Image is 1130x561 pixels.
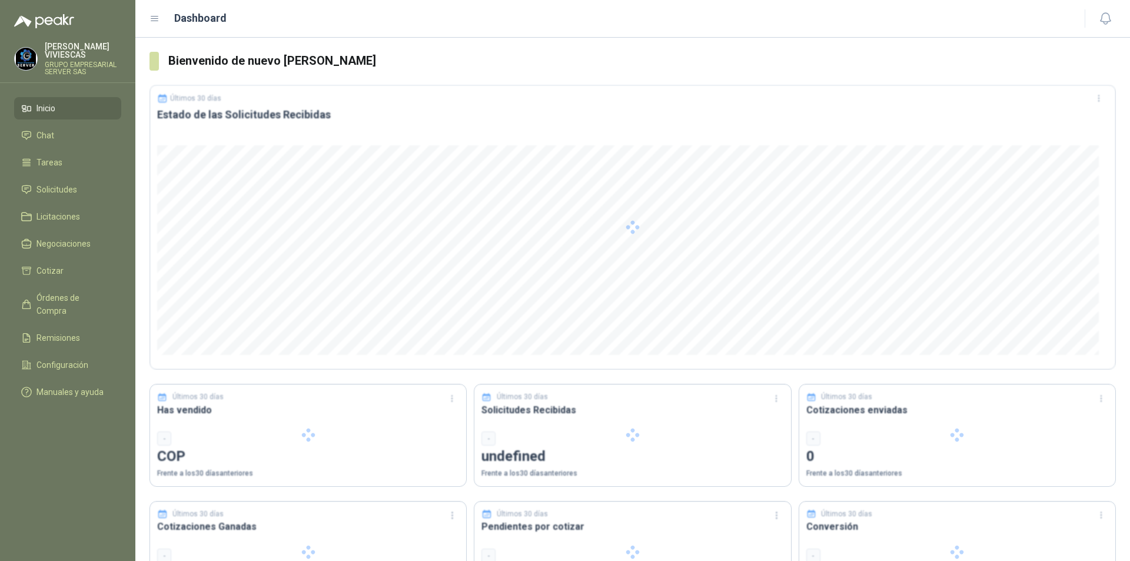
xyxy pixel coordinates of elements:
[36,237,91,250] span: Negociaciones
[36,129,54,142] span: Chat
[14,124,121,147] a: Chat
[45,61,121,75] p: GRUPO EMPRESARIAL SERVER SAS
[15,48,37,70] img: Company Logo
[36,358,88,371] span: Configuración
[36,386,104,399] span: Manuales y ayuda
[14,97,121,119] a: Inicio
[14,287,121,322] a: Órdenes de Compra
[14,260,121,282] a: Cotizar
[36,210,80,223] span: Licitaciones
[14,354,121,376] a: Configuración
[36,291,110,317] span: Órdenes de Compra
[36,183,77,196] span: Solicitudes
[14,14,74,28] img: Logo peakr
[36,102,55,115] span: Inicio
[174,10,227,26] h1: Dashboard
[14,178,121,201] a: Solicitudes
[45,42,121,59] p: [PERSON_NAME] VIVIESCAS
[14,151,121,174] a: Tareas
[14,381,121,403] a: Manuales y ayuda
[36,264,64,277] span: Cotizar
[14,205,121,228] a: Licitaciones
[14,233,121,255] a: Negociaciones
[14,327,121,349] a: Remisiones
[36,156,62,169] span: Tareas
[168,52,1116,70] h3: Bienvenido de nuevo [PERSON_NAME]
[36,331,80,344] span: Remisiones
